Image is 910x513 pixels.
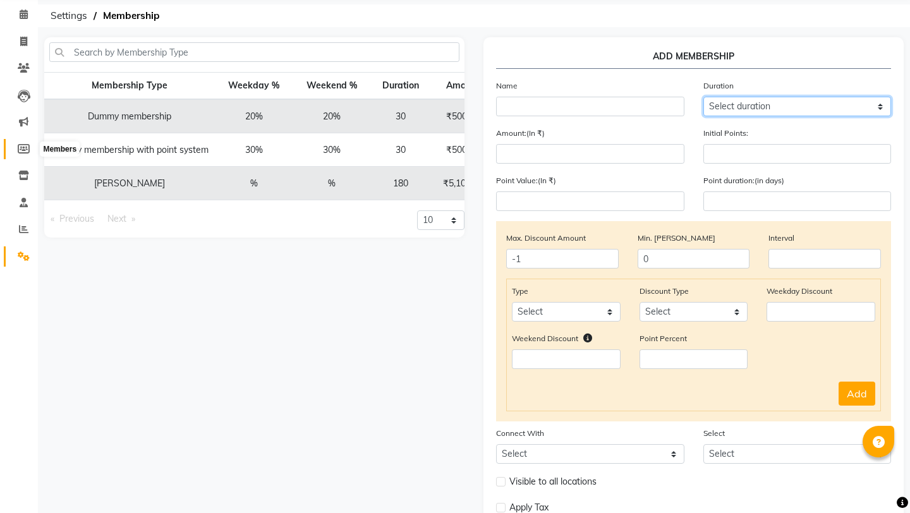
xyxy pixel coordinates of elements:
[509,475,597,488] span: Visible to all locations
[496,128,545,139] label: Amount:(In ₹)
[49,42,459,62] input: Search by Membership Type
[293,99,370,133] td: 20%
[44,4,94,27] span: Settings
[430,167,495,200] td: ₹5,100.00
[430,73,495,100] th: Amount
[638,232,715,244] label: Min. [PERSON_NAME]
[44,73,215,100] th: Membership Type
[44,133,215,167] td: Dummy membership with point system
[430,133,495,167] td: ₹500.00
[97,4,166,27] span: Membership
[293,167,370,200] td: %
[107,213,126,224] span: Next
[293,133,370,167] td: 30%
[215,73,293,100] th: Weekday %
[44,167,215,200] td: [PERSON_NAME]
[506,232,586,244] label: Max. Discount Amount
[40,142,80,157] div: Members
[370,133,430,167] td: 30
[496,428,544,439] label: Connect With
[215,167,293,200] td: %
[703,175,784,186] label: Point duration:(in days)
[496,50,891,69] p: ADD MEMBERSHIP
[512,286,528,297] label: Type
[370,73,430,100] th: Duration
[430,99,495,133] td: ₹500.00
[215,133,293,167] td: 30%
[496,80,518,92] label: Name
[768,232,794,244] label: Interval
[370,99,430,133] td: 30
[215,99,293,133] td: 20%
[839,382,875,406] button: Add
[703,80,734,92] label: Duration
[640,333,687,344] label: Point Percent
[59,213,94,224] span: Previous
[44,210,245,227] nav: Pagination
[703,428,725,439] label: Select
[767,286,832,297] label: Weekday Discount
[370,167,430,200] td: 180
[496,175,556,186] label: Point Value:(In ₹)
[703,128,748,139] label: Initial Points:
[640,286,689,297] label: Discount Type
[512,333,578,344] label: Weekend Discount
[293,73,370,100] th: Weekend %
[44,99,215,133] td: Dummy membership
